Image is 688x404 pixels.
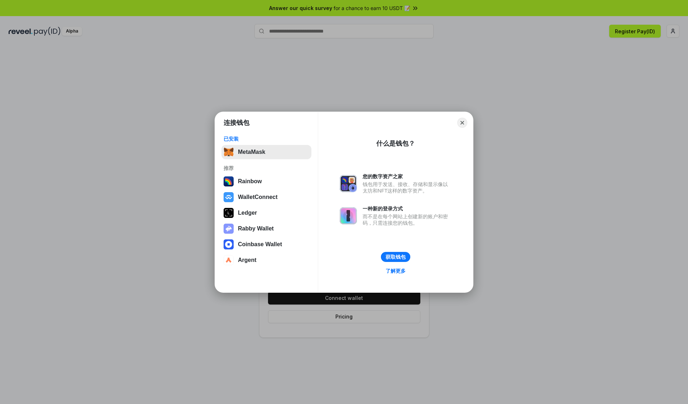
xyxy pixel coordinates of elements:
[238,194,278,200] div: WalletConnect
[381,252,410,262] button: 获取钱包
[221,190,311,204] button: WalletConnect
[224,208,234,218] img: svg+xml,%3Csvg%20xmlns%3D%22http%3A%2F%2Fwww.w3.org%2F2000%2Fsvg%22%20width%3D%2228%22%20height%3...
[221,237,311,252] button: Coinbase Wallet
[221,206,311,220] button: Ledger
[363,205,451,212] div: 一种新的登录方式
[238,210,257,216] div: Ledger
[238,241,282,248] div: Coinbase Wallet
[224,255,234,265] img: svg+xml,%3Csvg%20width%3D%2228%22%20height%3D%2228%22%20viewBox%3D%220%200%2028%2028%22%20fill%3D...
[363,173,451,180] div: 您的数字资产之家
[224,118,249,127] h1: 连接钱包
[224,136,309,142] div: 已安装
[224,192,234,202] img: svg+xml,%3Csvg%20width%3D%2228%22%20height%3D%2228%22%20viewBox%3D%220%200%2028%2028%22%20fill%3D...
[224,239,234,249] img: svg+xml,%3Csvg%20width%3D%2228%22%20height%3D%2228%22%20viewBox%3D%220%200%2028%2028%22%20fill%3D...
[221,174,311,189] button: Rainbow
[221,253,311,267] button: Argent
[238,149,265,155] div: MetaMask
[363,213,451,226] div: 而不是在每个网站上创建新的账户和密码，只需连接您的钱包。
[221,145,311,159] button: MetaMask
[224,224,234,234] img: svg+xml,%3Csvg%20xmlns%3D%22http%3A%2F%2Fwww.w3.org%2F2000%2Fsvg%22%20fill%3D%22none%22%20viewBox...
[386,268,406,274] div: 了解更多
[238,225,274,232] div: Rabby Wallet
[224,165,309,171] div: 推荐
[386,254,406,260] div: 获取钱包
[221,222,311,236] button: Rabby Wallet
[457,118,467,128] button: Close
[381,266,410,276] a: 了解更多
[340,207,357,224] img: svg+xml,%3Csvg%20xmlns%3D%22http%3A%2F%2Fwww.w3.org%2F2000%2Fsvg%22%20fill%3D%22none%22%20viewBox...
[376,139,415,148] div: 什么是钱包？
[224,176,234,186] img: svg+xml,%3Csvg%20width%3D%22120%22%20height%3D%22120%22%20viewBox%3D%220%200%20120%20120%22%20fil...
[238,257,257,263] div: Argent
[238,178,262,185] div: Rainbow
[363,181,451,194] div: 钱包用于发送、接收、存储和显示像以太坊和NFT这样的数字资产。
[340,175,357,192] img: svg+xml,%3Csvg%20xmlns%3D%22http%3A%2F%2Fwww.w3.org%2F2000%2Fsvg%22%20fill%3D%22none%22%20viewBox...
[224,147,234,157] img: svg+xml,%3Csvg%20fill%3D%22none%22%20height%3D%2233%22%20viewBox%3D%220%200%2035%2033%22%20width%...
